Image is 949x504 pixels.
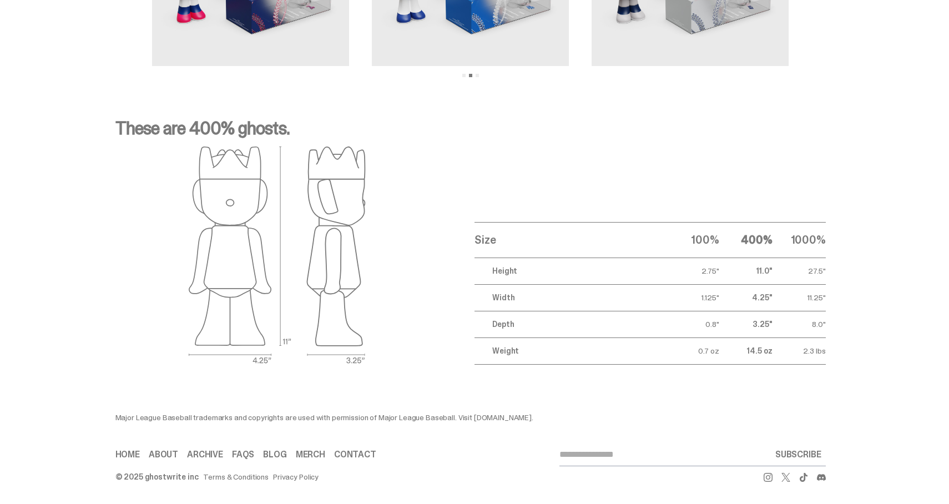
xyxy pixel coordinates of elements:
td: Weight [474,337,665,364]
a: FAQs [232,450,254,459]
td: 0.8" [666,311,719,337]
a: Archive [187,450,223,459]
th: 400% [719,222,773,258]
td: 2.75" [666,258,719,284]
td: Depth [474,311,665,337]
th: 1000% [773,222,826,258]
td: 3.25" [719,311,773,337]
a: Terms & Conditions [203,473,269,481]
div: Major League Baseball trademarks and copyrights are used with permission of Major League Baseball... [115,414,559,421]
th: Size [474,222,665,258]
td: 11.0" [719,258,773,284]
td: 1.125" [666,284,719,311]
td: 2.3 lbs [773,337,826,364]
td: Height [474,258,665,284]
a: Blog [263,450,286,459]
td: 8.0" [773,311,826,337]
a: About [149,450,178,459]
button: View slide 1 [462,74,466,77]
a: Merch [296,450,325,459]
td: 4.25" [719,284,773,311]
a: Contact [334,450,376,459]
div: © 2025 ghostwrite inc [115,473,199,481]
a: Privacy Policy [273,473,319,481]
button: SUBSCRIBE [771,443,826,466]
th: 100% [666,222,719,258]
td: 0.7 oz [666,337,719,364]
button: View slide 3 [476,74,479,77]
p: These are 400% ghosts. [115,119,826,146]
td: 27.5" [773,258,826,284]
button: View slide 2 [469,74,472,77]
td: 14.5 oz [719,337,773,364]
img: ghost outlines spec [189,146,366,365]
td: 11.25" [773,284,826,311]
a: Home [115,450,140,459]
td: Width [474,284,665,311]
